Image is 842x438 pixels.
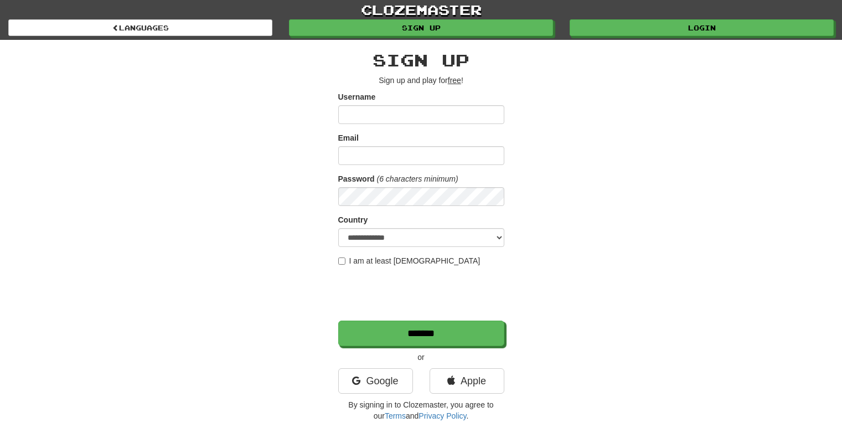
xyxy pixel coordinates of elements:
label: I am at least [DEMOGRAPHIC_DATA] [338,255,481,266]
a: Terms [385,411,406,420]
p: Sign up and play for ! [338,75,504,86]
label: Email [338,132,359,143]
label: Password [338,173,375,184]
a: Languages [8,19,272,36]
a: Apple [430,368,504,394]
input: I am at least [DEMOGRAPHIC_DATA] [338,257,345,265]
label: Username [338,91,376,102]
p: By signing in to Clozemaster, you agree to our and . [338,399,504,421]
em: (6 characters minimum) [377,174,458,183]
label: Country [338,214,368,225]
a: Login [570,19,834,36]
a: Privacy Policy [419,411,466,420]
iframe: reCAPTCHA [338,272,507,315]
p: or [338,352,504,363]
a: Sign up [289,19,553,36]
u: free [448,76,461,85]
a: Google [338,368,413,394]
h2: Sign up [338,51,504,69]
